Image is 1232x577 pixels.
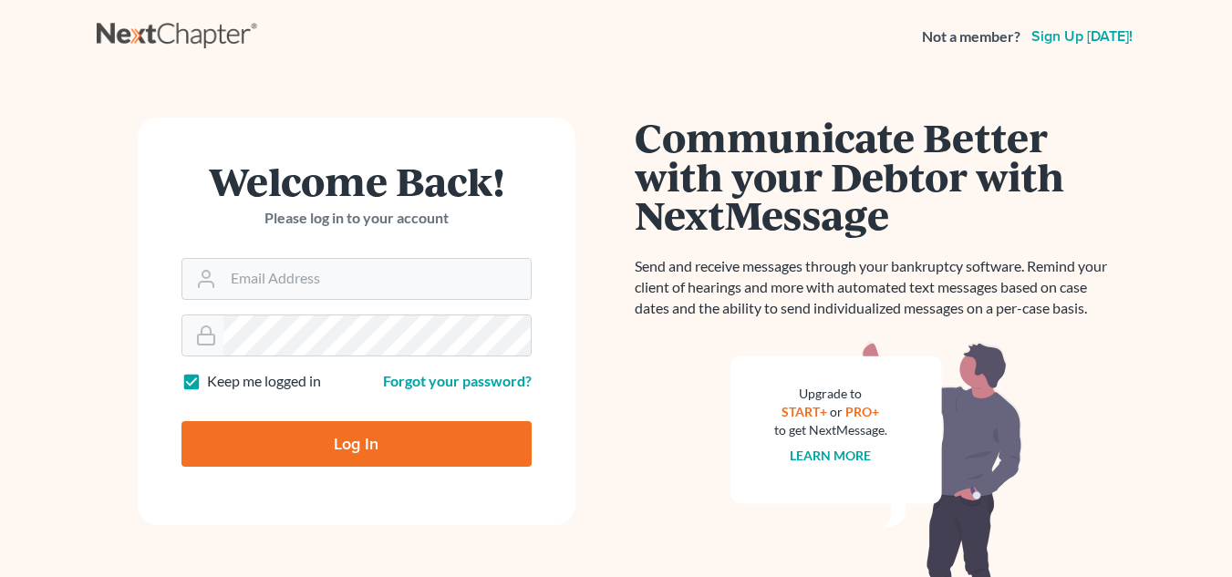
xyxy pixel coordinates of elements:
[774,385,887,403] div: Upgrade to
[774,421,887,439] div: to get NextMessage.
[1028,29,1136,44] a: Sign up [DATE]!
[223,259,531,299] input: Email Address
[782,404,827,419] a: START+
[181,208,532,229] p: Please log in to your account
[635,256,1118,319] p: Send and receive messages through your bankruptcy software. Remind your client of hearings and mo...
[635,118,1118,234] h1: Communicate Better with your Debtor with NextMessage
[383,372,532,389] a: Forgot your password?
[207,371,321,392] label: Keep me logged in
[830,404,843,419] span: or
[845,404,879,419] a: PRO+
[181,161,532,201] h1: Welcome Back!
[790,448,871,463] a: Learn more
[181,421,532,467] input: Log In
[922,26,1020,47] strong: Not a member?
